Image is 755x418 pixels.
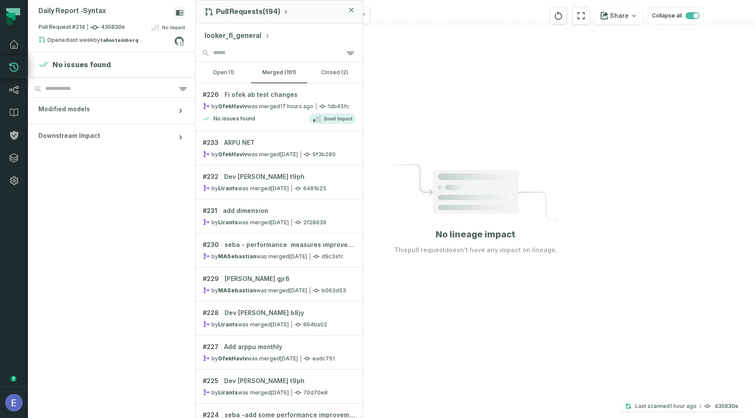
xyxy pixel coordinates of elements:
strong: MASebastian [218,287,256,294]
a: View on github [173,35,185,47]
div: # 227 [203,343,356,351]
button: Pull Requests(194) [204,7,289,16]
div: # 226 [203,90,356,99]
a: #227Add arppu monthlybyOfekHavivwas merged[DATE] 4:48:36 PMeadc751 [196,336,363,370]
strong: MASebastian [218,253,256,260]
div: by was merged [203,253,307,260]
span: Modified models [38,105,90,113]
span: No Impact [162,24,185,31]
button: Modified models [28,98,195,124]
span: Small Impact [324,115,352,122]
div: by was merged [203,151,298,158]
span: Dev [PERSON_NAME] b8jy [225,308,304,317]
div: by was merged [203,103,313,110]
div: b063d53 [203,287,356,294]
div: # 228 [203,308,356,317]
div: by was merged [203,389,289,396]
div: d9c3afc [203,253,356,260]
div: # 225 [203,377,356,385]
h4: No issues found [52,59,111,70]
div: Opened by [38,36,174,47]
span: add dimension [223,206,268,215]
h4: 435830e [714,404,738,409]
a: #230seba - performance measures improvementsbyMASebastianwas merged[DATE] 10:20:38 AMd9c3afc [196,233,363,267]
a: #233ARPU NETbyOfekHavivwas merged[DATE] 1:33:50 PM9f3b280 [196,131,363,165]
relative-time: Sep 15, 2025, 12:54 PM GMT+3 [271,185,289,192]
relative-time: Sep 16, 2025, 4:48 PM GMT+3 [280,103,313,110]
a: #226Fi ofek ab test changesbyOfekHavivwas merged[DATE] 4:48:28 PM1db45fcNo issues foundSmall Impact [196,83,363,131]
span: Fi ofek ab test changes [225,90,298,99]
a: #231add dimensionbyLirantswas merged[DATE] 11:19:51 AM2f28939 [196,199,363,233]
div: eadc751 [203,355,356,362]
strong: OfekHaviv [218,151,247,158]
strong: Lirants [218,321,238,328]
div: by was merged [203,355,298,362]
relative-time: Sep 16, 2025, 1:33 PM GMT+3 [280,151,298,158]
div: by was merged [203,321,289,328]
relative-time: Sep 8, 2025, 7:33 PM GMT+3 [69,37,94,43]
span: ARPU NET [224,138,255,147]
div: # 230 [203,240,356,249]
span: Dev [PERSON_NAME] t9ph [224,172,305,181]
button: merged (191) [251,62,307,83]
a: #229[PERSON_NAME] gjr8byMASebastianwas merged[DATE] 9:25:25 AMb063d53 [196,267,363,302]
relative-time: Sep 14, 2025, 5:48 PM GMT+3 [271,321,289,328]
strong: OfekHaviv [218,103,247,110]
div: # 233 [203,138,356,147]
div: by was merged [203,185,289,192]
button: open (1) [196,62,251,83]
span: [PERSON_NAME] gjr8 [225,274,290,283]
button: Share [595,7,643,24]
relative-time: Sep 17, 2025, 7:25 AM GMT+3 [670,403,696,409]
strong: taliasteinberg [100,38,139,43]
img: avatar of Elisheva Lapid [5,394,23,411]
div: 6481b25 [203,185,356,192]
span: Downstream Impact [38,131,100,140]
p: Last scanned [635,402,696,411]
button: looker_fi_general [204,31,270,41]
relative-time: Sep 15, 2025, 11:19 AM GMT+3 [271,219,289,226]
relative-time: Sep 14, 2025, 4:48 PM GMT+3 [280,355,298,362]
div: Tooltip anchor [10,375,17,383]
relative-time: Sep 15, 2025, 9:25 AM GMT+3 [289,287,307,294]
strong: Lirants [218,185,238,192]
div: Daily Report - Syntax [38,7,106,15]
div: 70d70e8 [203,389,356,396]
div: by was merged [203,287,307,294]
button: closed (2) [307,62,363,83]
div: # 231 [203,206,356,215]
span: Dev [PERSON_NAME] t9ph [224,377,305,385]
button: Last scanned[DATE] 7:25:01 AM435830e [620,401,744,411]
h4: No issues found [213,115,255,122]
relative-time: Sep 15, 2025, 10:20 AM GMT+3 [289,253,307,260]
button: Downstream Impact [28,124,195,151]
a: #225Dev [PERSON_NAME] t9phbyLirantswas merged[DATE] 1:46:48 PM70d70e8 [196,370,363,404]
div: 1db45fc [203,103,356,110]
strong: Lirants [218,389,238,396]
div: # 229 [203,274,356,283]
div: # 232 [203,172,356,181]
span: Add arppu monthly [224,343,282,351]
div: 9f3b280 [203,151,356,158]
button: Collapse all [648,7,703,24]
h1: No lineage impact [436,228,515,240]
span: seba - performance measures improvements [225,240,356,249]
span: Pull Request #214 435830e [38,23,125,32]
a: #232Dev [PERSON_NAME] t9phbyLirantswas merged[DATE] 12:54:24 PM6481b25 [196,165,363,199]
div: by was merged [203,219,289,226]
p: This pull request doesn't have any impact on lineage. [394,246,557,254]
div: 2f28939 [203,219,356,226]
strong: Lirants [218,219,238,226]
a: #228Dev [PERSON_NAME] b8jybyLirantswas merged[DATE] 5:48:09 PM864ba02 [196,302,363,336]
strong: OfekHaviv [218,355,247,362]
div: 864ba02 [203,321,356,328]
relative-time: Sep 14, 2025, 1:46 PM GMT+3 [271,389,289,396]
